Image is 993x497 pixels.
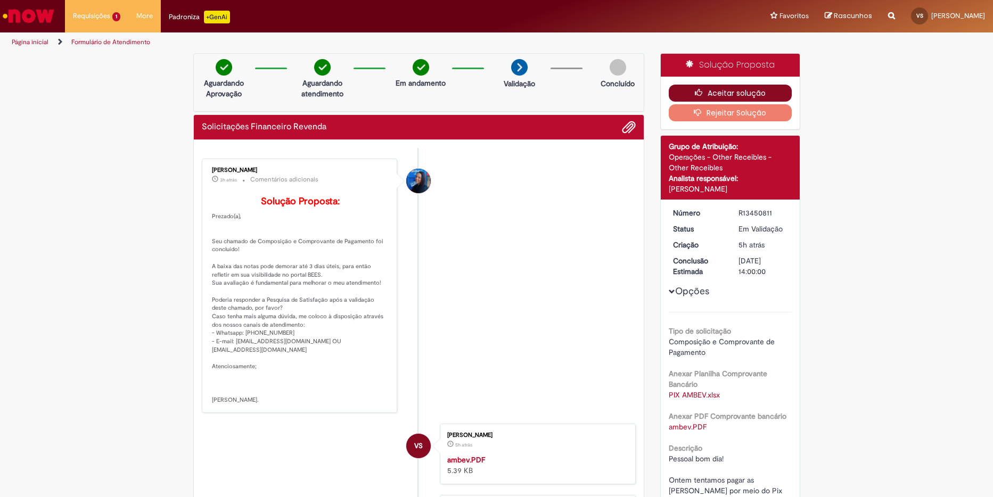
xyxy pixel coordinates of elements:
div: Vinicius santos [406,434,431,458]
span: Rascunhos [834,11,872,21]
a: ambev.PDF [447,455,485,465]
div: Em Validação [738,223,788,234]
dt: Criação [665,239,731,250]
span: 3h atrás [220,177,237,183]
div: Padroniza [169,11,230,23]
span: VS [916,12,923,19]
div: [PERSON_NAME] [212,167,389,173]
img: check-circle-green.png [314,59,331,76]
dt: Status [665,223,731,234]
div: Solução Proposta [661,54,800,77]
a: Download de ambev.PDF [669,422,707,432]
h2: Solicitações Financeiro Revenda Histórico de tíquete [202,122,326,132]
small: Comentários adicionais [250,175,318,184]
img: img-circle-grey.png [610,59,626,76]
div: 5.39 KB [447,454,625,476]
b: Solução Proposta: [261,195,340,208]
span: Composição e Comprovante de Pagamento [669,337,777,357]
div: Operações - Other Receibles - Other Receibles [669,152,792,173]
div: 27/08/2025 08:50:58 [738,239,788,250]
b: Tipo de solicitação [669,326,731,336]
button: Rejeitar Solução [669,104,792,121]
b: Descrição [669,443,702,453]
span: VS [414,433,423,459]
img: arrow-next.png [511,59,528,76]
dt: Número [665,208,731,218]
div: R13450811 [738,208,788,218]
a: Rascunhos [825,11,872,21]
span: 5h atrás [738,240,765,250]
ul: Trilhas de página [8,32,654,52]
div: Luana Albuquerque [406,169,431,193]
span: [PERSON_NAME] [931,11,985,20]
span: 1 [112,12,120,21]
div: Analista responsável: [669,173,792,184]
img: check-circle-green.png [216,59,232,76]
p: Em andamento [396,78,446,88]
button: Adicionar anexos [622,120,636,134]
a: Download de PIX AMBEV.xlsx [669,390,720,400]
b: Anexar Planilha Comprovante Bancário [669,369,767,389]
div: [DATE] 14:00:00 [738,255,788,277]
p: Validação [504,78,535,89]
a: Página inicial [12,38,48,46]
b: Anexar PDF Comprovante bancário [669,411,786,421]
div: Grupo de Atribuição: [669,141,792,152]
button: Aceitar solução [669,85,792,102]
span: Favoritos [779,11,809,21]
dt: Conclusão Estimada [665,255,731,277]
p: Prezado(a), Seu chamado de Composição e Comprovante de Pagamento foi concluído! A baixa das notas... [212,196,389,404]
a: Formulário de Atendimento [71,38,150,46]
p: +GenAi [204,11,230,23]
span: More [136,11,153,21]
span: 5h atrás [455,442,472,448]
p: Aguardando atendimento [297,78,348,99]
span: Requisições [73,11,110,21]
div: [PERSON_NAME] [447,432,625,438]
p: Aguardando Aprovação [198,78,250,99]
img: check-circle-green.png [413,59,429,76]
p: Concluído [601,78,635,89]
time: 27/08/2025 08:49:18 [455,442,472,448]
div: [PERSON_NAME] [669,184,792,194]
img: ServiceNow [1,5,56,27]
